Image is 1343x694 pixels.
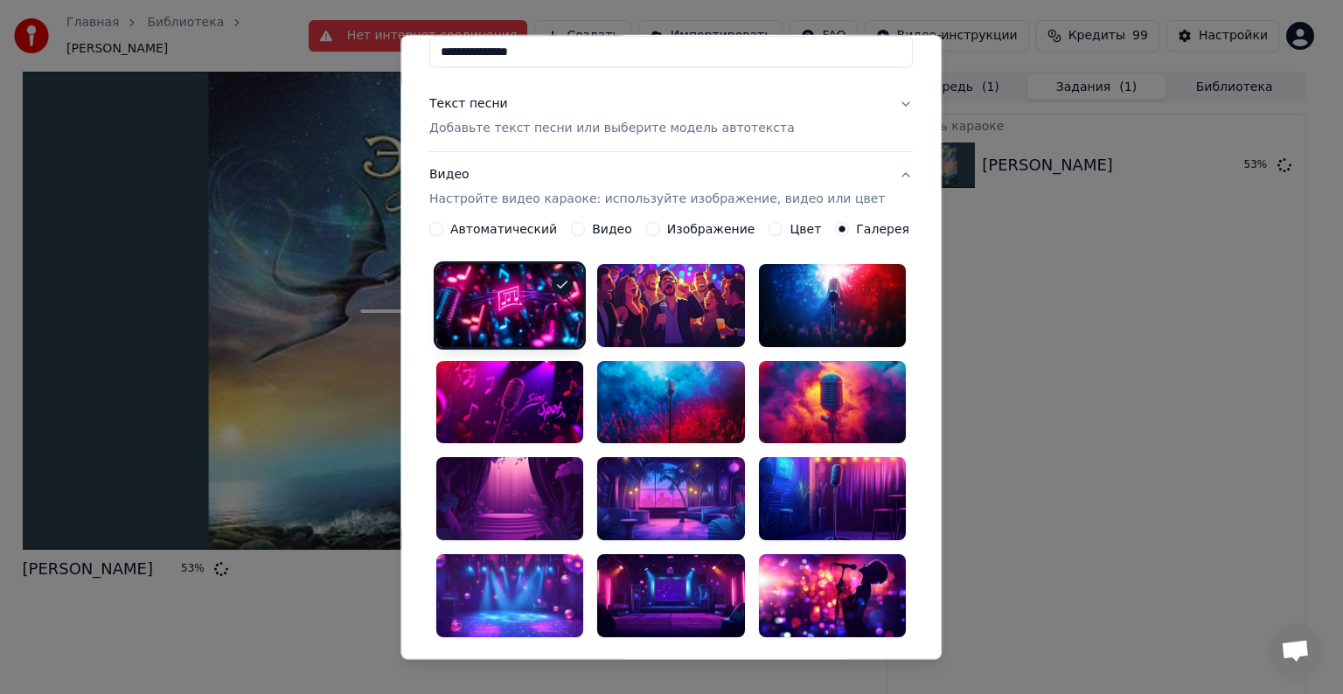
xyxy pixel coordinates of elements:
label: Изображение [667,223,755,235]
label: Галерея [857,223,910,235]
label: Подгонка [662,658,837,670]
label: Автоматический [450,223,557,235]
label: Цвет [790,223,822,235]
label: Разрешение [436,658,655,670]
div: Видео [429,166,885,208]
button: Текст песниДобавьте текст песни или выберите модель автотекста [429,81,913,151]
button: ВидеоНастройте видео караоке: используйте изображение, видео или цвет [429,152,913,222]
label: Видео [592,223,632,235]
p: Добавьте текст песни или выберите модель автотекста [429,120,795,137]
p: Настройте видео караоке: используйте изображение, видео или цвет [429,191,885,208]
div: Текст песни [429,95,508,113]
